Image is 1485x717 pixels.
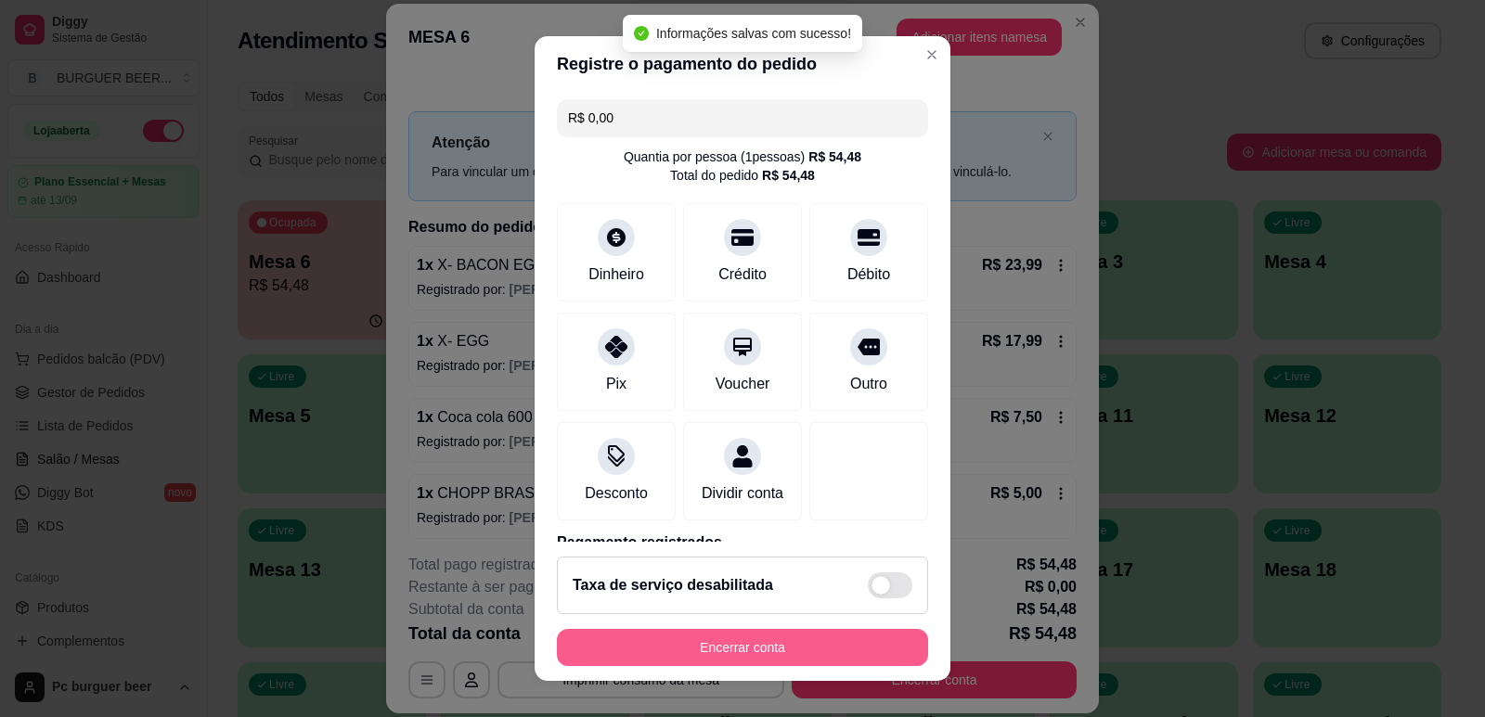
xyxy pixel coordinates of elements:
h2: Taxa de serviço desabilitada [573,574,773,596]
button: Encerrar conta [557,629,928,666]
div: Débito [847,263,890,286]
div: Crédito [718,263,767,286]
div: Desconto [585,482,648,505]
span: Informações salvas com sucesso! [656,26,851,41]
div: Dinheiro [588,263,644,286]
p: Pagamento registrados [557,531,928,554]
div: Pix [606,373,626,395]
div: Quantia por pessoa ( 1 pessoas) [624,147,861,166]
input: Ex.: hambúrguer de cordeiro [568,99,917,136]
header: Registre o pagamento do pedido [535,36,950,92]
div: R$ 54,48 [808,147,861,166]
div: Total do pedido [670,166,815,185]
div: Dividir conta [702,482,783,505]
div: R$ 54,48 [762,166,815,185]
span: check-circle [634,26,649,41]
div: Voucher [716,373,770,395]
button: Close [917,40,947,70]
div: Outro [850,373,887,395]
